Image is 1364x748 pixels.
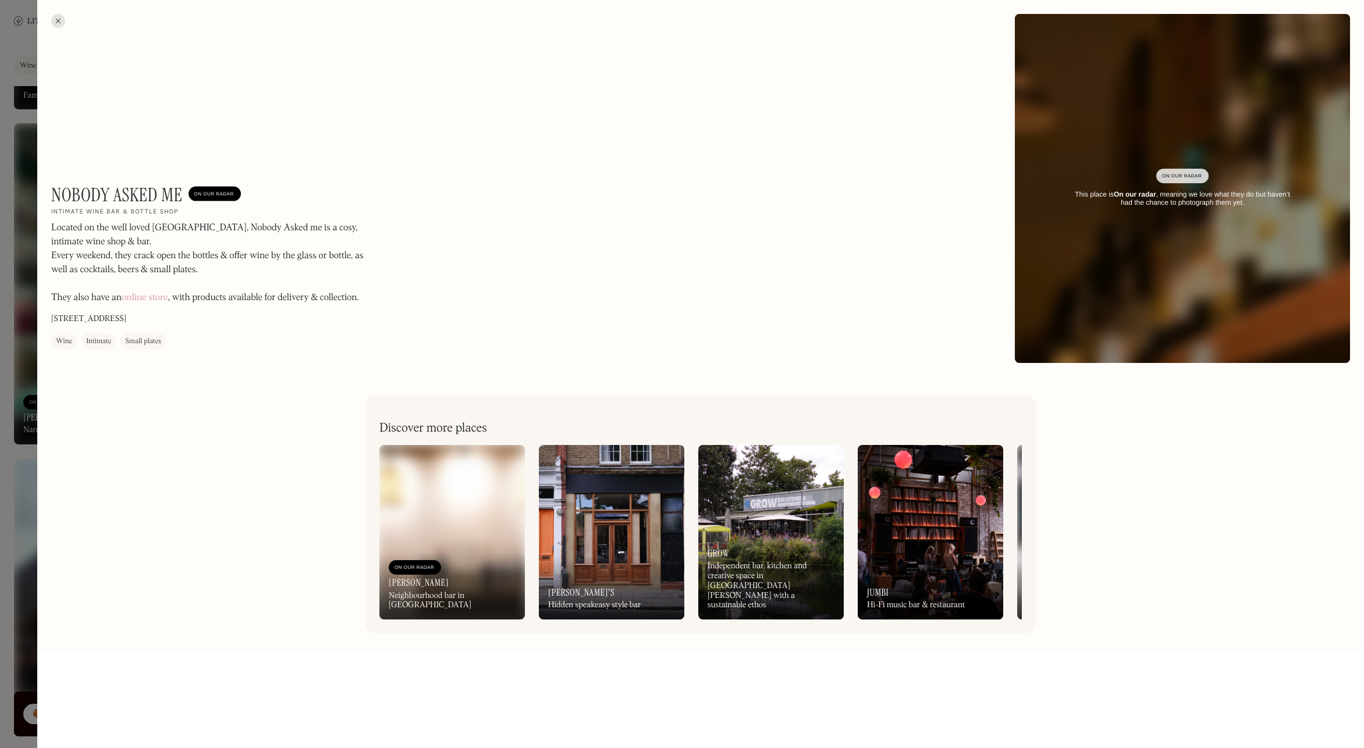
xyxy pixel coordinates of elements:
h3: [PERSON_NAME] [389,577,449,588]
div: Wine [56,336,72,347]
a: online store [122,293,168,302]
div: On Our Radar [194,188,235,200]
div: Small plates [125,336,161,347]
h2: Discover more places [379,421,487,436]
h1: Nobody Asked Me [51,184,183,206]
a: On Our Radar[PERSON_NAME]Neighbourhood bar in [GEOGRAPHIC_DATA] [379,445,525,619]
div: On Our Radar [395,562,435,574]
p: [STREET_ADDRESS] [51,313,126,325]
a: GrowIndependent bar, kitchen and creative space in [GEOGRAPHIC_DATA] [PERSON_NAME] with a sustain... [698,445,844,619]
h3: [PERSON_NAME]'s [548,587,614,598]
div: Neighbourhood bar in [GEOGRAPHIC_DATA] [389,591,516,611]
a: On Our Radar[PERSON_NAME]Bar, restaurant & natural wine store in [GEOGRAPHIC_DATA] [1017,445,1163,619]
a: JumbiHi-Fi music bar & restaurant [858,445,1003,619]
a: [PERSON_NAME]'sHidden speakeasy style bar [539,445,684,619]
div: Intimate [86,336,111,347]
strong: On our radar [1114,190,1156,198]
p: Located on the well loved [GEOGRAPHIC_DATA], Nobody Asked me is a cosy, intimate wine shop & bar.... [51,221,365,305]
h3: Grow [708,548,729,559]
div: On Our Radar [1162,170,1203,182]
div: Hi-Fi music bar & restaurant [867,600,965,610]
h3: Jumbi [867,587,889,598]
h2: Intimate wine bar & bottle shop [51,208,179,216]
div: This place is , meaning we love what they do but haven’t had the chance to photograph them yet. [1068,190,1296,207]
div: Hidden speakeasy style bar [548,600,641,610]
div: Independent bar, kitchen and creative space in [GEOGRAPHIC_DATA] [PERSON_NAME] with a sustainable... [708,561,834,610]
